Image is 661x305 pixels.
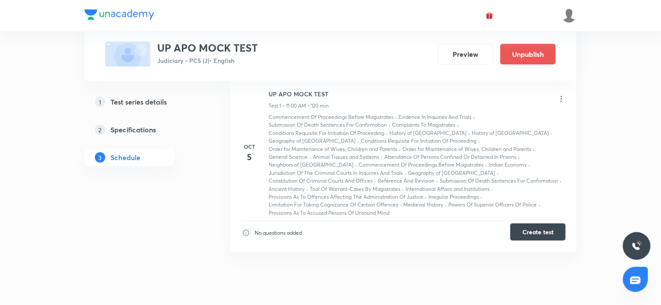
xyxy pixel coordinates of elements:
[436,177,438,185] div: ·
[392,121,455,129] p: Complaints To Magistrates
[473,113,475,121] div: ·
[359,161,483,169] p: Commencement Of Proceedings Before Magistrates
[269,169,403,177] p: Jurisdiction Of The Criminal Courts In Inquiries And Trials
[84,10,154,20] img: Company Logo
[428,193,479,201] p: Irregular Proceedings
[241,151,258,164] h4: 5
[110,97,167,107] h5: Test series details
[448,201,537,209] p: Powers Of Superior Officers Of Police
[510,223,566,241] button: Create test
[500,44,556,65] button: Unpublish
[313,153,379,161] p: Animal Tissues and Systems
[402,145,531,153] p: Order for Maintenance of Wives, Children and Parents
[255,229,302,237] p: No questions added
[84,10,154,22] a: Company Logo
[440,177,558,185] p: Submission Of Death Sentences For Confirmation
[269,89,329,98] h6: UP APO MOCK TEST
[560,177,561,185] div: ·
[269,145,397,153] p: Order for Maintenance of Wives, Children and Parents
[157,56,258,65] p: Judiciary - PCS (J) • English
[361,137,476,145] p: Conditions Requisite For Initiation Of Proceeding
[472,129,549,137] p: History of [GEOGRAPHIC_DATA]
[486,12,493,20] img: avatar
[403,201,443,209] p: Medieval History
[374,177,376,185] div: ·
[110,152,140,163] h5: Schedule
[485,161,487,169] div: ·
[551,129,552,137] div: ·
[269,209,389,217] p: Provisions As To Accused Persons Of Unsound Mind
[538,201,540,209] div: ·
[491,185,493,193] div: ·
[457,121,459,129] div: ·
[269,185,305,193] p: Ancient History
[269,201,398,209] p: Limitation For Taking Cognizance Of Certain Offences
[309,153,311,161] div: ·
[483,9,496,23] button: avatar
[528,161,530,169] div: ·
[241,143,258,151] h6: Oct
[110,125,156,135] h5: Specifications
[269,113,393,121] p: Commencement Of Proceedings Before Magistrates
[489,161,527,169] p: Indian Economy
[269,129,384,137] p: Conditions Requisite For Initiation Of Proceeding
[95,152,105,163] p: 3
[389,129,467,137] p: History of [GEOGRAPHIC_DATA]
[399,145,401,153] div: ·
[157,42,258,54] h3: UP APO MOCK TEST
[84,93,202,111] a: 1Test series details
[408,169,495,177] p: Geography of [GEOGRAPHIC_DATA]
[445,201,447,209] div: ·
[269,137,356,145] p: Geography of [GEOGRAPHIC_DATA]
[405,169,406,177] div: ·
[95,97,105,107] p: 1
[478,137,480,145] div: ·
[381,153,382,161] div: ·
[533,145,535,153] div: ·
[497,169,499,177] div: ·
[95,125,105,135] p: 2
[310,185,400,193] p: Trial Of Warrant-Cases By Magistrates
[269,153,308,161] p: General Science
[468,129,470,137] div: ·
[355,161,357,169] div: ·
[400,201,402,209] div: ·
[105,42,150,67] img: fallback-thumbnail.png
[269,177,373,185] p: Constitution Of Criminal Courts And Offices
[395,113,397,121] div: ·
[632,241,642,251] img: ttu
[425,193,427,201] div: ·
[378,177,434,185] p: Reference And Revision
[389,121,390,129] div: ·
[269,161,353,169] p: Neighbors of [GEOGRAPHIC_DATA]
[480,193,482,201] div: ·
[269,121,387,129] p: Submission Of Death Sentences For Confirmation
[384,153,516,161] p: Attendance Of Persons Confined Or Detained In Prisons
[438,44,493,65] button: Preview
[402,185,404,193] div: ·
[269,193,423,201] p: Provisions As To Offences Affecting The Administration Of Justice
[405,185,489,193] p: International Affairs and Institutions
[357,137,359,145] div: ·
[518,153,520,161] div: ·
[241,228,251,238] img: infoIcon
[269,102,329,110] p: Test 1 • 11:00 AM • 120 min
[399,113,471,121] p: Evidence In Inquiries And Trials
[306,185,308,193] div: ·
[386,129,388,137] div: ·
[84,121,202,138] a: 2Specifications
[562,8,577,23] img: Green Vr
